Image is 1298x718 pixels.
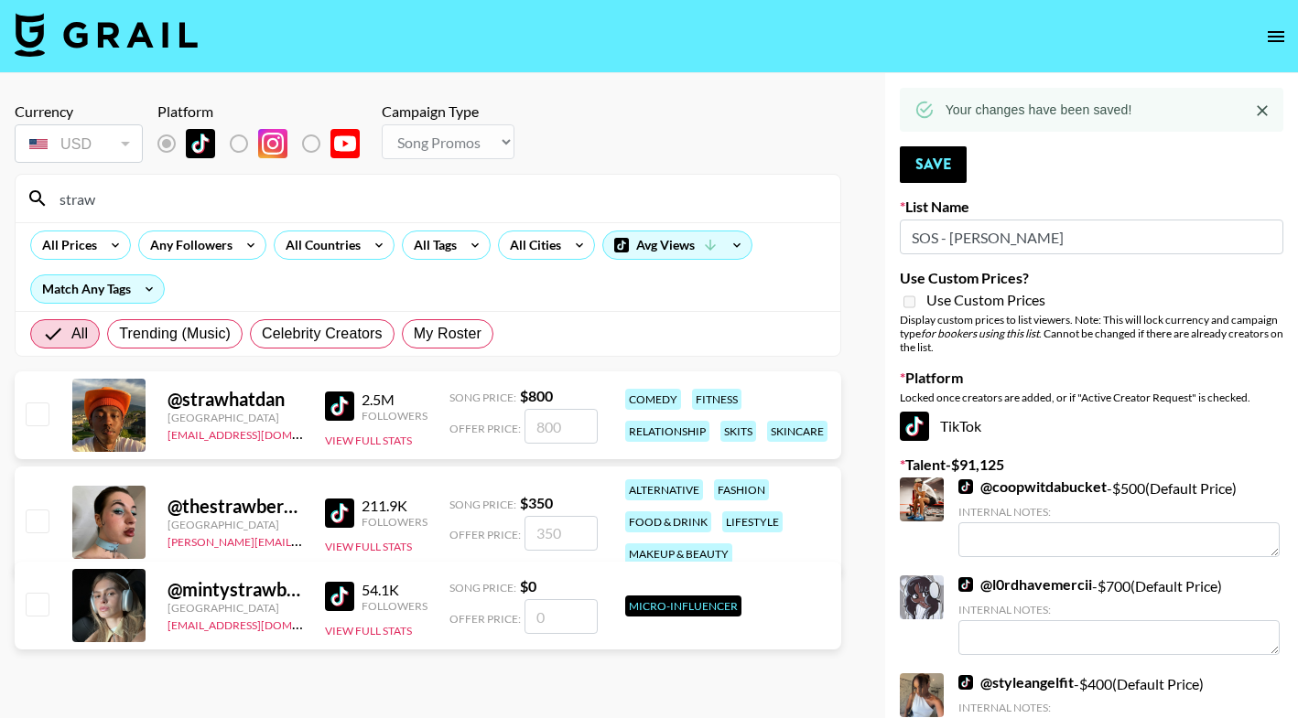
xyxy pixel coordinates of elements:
[168,615,352,632] a: [EMAIL_ADDRESS][DOMAIN_NAME]
[325,582,354,611] img: TikTok
[168,424,352,442] a: [EMAIL_ADDRESS][DOMAIN_NAME]
[499,231,565,259] div: All Cities
[900,412,929,441] img: TikTok
[900,313,1283,354] div: Display custom prices to list viewers. Note: This will lock currency and campaign type . Cannot b...
[414,323,481,345] span: My Roster
[900,412,1283,441] div: TikTok
[449,528,521,541] span: Offer Price:
[958,477,1280,557] div: - $ 500 (Default Price)
[168,601,303,615] div: [GEOGRAPHIC_DATA]
[603,231,752,259] div: Avg Views
[525,599,598,634] input: 0
[325,391,354,421] img: TikTok
[520,387,553,404] strong: $ 800
[900,369,1283,387] label: Platform
[625,511,711,532] div: food & drink
[330,129,360,158] img: YouTube
[767,421,827,442] div: skincare
[362,581,427,599] div: 54.1K
[449,422,521,435] span: Offer Price:
[49,184,829,213] input: Search by User Name
[625,421,709,442] div: relationship
[119,323,231,345] span: Trending (Music)
[900,455,1283,474] label: Talent - $ 91,125
[71,323,88,345] span: All
[714,479,769,500] div: fashion
[449,498,516,511] span: Song Price:
[168,495,303,518] div: @ thestrawberryhayes
[1258,18,1294,55] button: open drawer
[168,578,303,601] div: @ mintystrawberryy
[362,515,427,529] div: Followers
[157,124,374,163] div: Remove selected talent to change platforms
[900,198,1283,216] label: List Name
[15,102,143,121] div: Currency
[722,511,783,532] div: lifestyle
[362,497,427,515] div: 211.9K
[958,575,1280,655] div: - $ 700 (Default Price)
[625,389,681,410] div: comedy
[946,93,1132,126] div: Your changes have been saved!
[625,543,732,564] div: makeup & beauty
[275,231,364,259] div: All Countries
[520,494,553,511] strong: $ 350
[900,146,967,183] button: Save
[1249,97,1276,124] button: Close
[31,275,164,303] div: Match Any Tags
[525,516,598,551] input: 350
[362,391,427,409] div: 2.5M
[926,291,1045,309] span: Use Custom Prices
[449,581,516,595] span: Song Price:
[900,391,1283,404] div: Locked once creators are added, or if "Active Creator Request" is checked.
[186,129,215,158] img: TikTok
[958,577,973,592] img: TikTok
[958,673,1074,691] a: @styleangelfit
[168,411,303,424] div: [GEOGRAPHIC_DATA]
[958,477,1107,496] a: @coopwitdabucket
[958,675,973,690] img: TikTok
[168,518,303,531] div: [GEOGRAPHIC_DATA]
[18,128,139,160] div: USD
[625,595,741,616] div: Micro-Influencer
[958,575,1092,594] a: @l0rdhavemercii
[362,409,427,423] div: Followers
[382,102,514,121] div: Campaign Type
[403,231,460,259] div: All Tags
[15,121,143,166] div: Remove selected talent to change your currency
[262,323,383,345] span: Celebrity Creators
[900,269,1283,287] label: Use Custom Prices?
[625,479,703,500] div: alternative
[168,388,303,411] div: @ strawhatdan
[168,531,438,549] a: [PERSON_NAME][EMAIL_ADDRESS][DOMAIN_NAME]
[325,624,412,638] button: View Full Stats
[449,391,516,404] span: Song Price:
[31,231,101,259] div: All Prices
[325,434,412,447] button: View Full Stats
[720,421,756,442] div: skits
[520,577,536,595] strong: $ 0
[258,129,287,158] img: Instagram
[325,498,354,528] img: TikTok
[921,327,1039,340] em: for bookers using this list
[692,389,741,410] div: fitness
[139,231,236,259] div: Any Followers
[325,540,412,553] button: View Full Stats
[15,13,198,57] img: Grail Talent
[157,102,374,121] div: Platform
[958,701,1280,714] div: Internal Notes:
[958,505,1280,519] div: Internal Notes:
[958,603,1280,616] div: Internal Notes:
[525,409,598,444] input: 800
[958,479,973,494] img: TikTok
[449,612,521,626] span: Offer Price:
[362,599,427,613] div: Followers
